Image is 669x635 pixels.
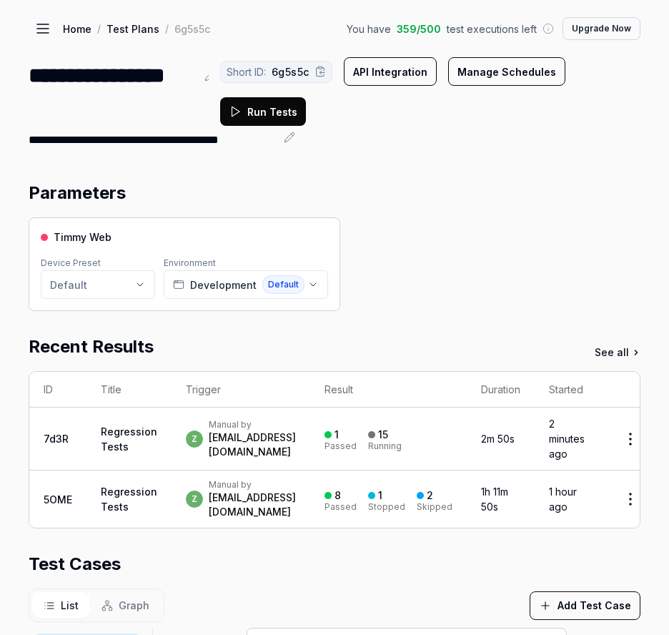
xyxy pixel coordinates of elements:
[164,270,328,299] button: DevelopmentDefault
[447,21,537,36] span: test executions left
[186,430,203,448] span: z
[397,21,441,36] span: 359 / 500
[174,21,210,36] div: 6g5s5c
[417,503,452,511] div: Skipped
[549,418,585,460] time: 2 minutes ago
[481,433,515,445] time: 2m 50s
[563,17,640,40] button: Upgrade Now
[481,486,508,513] time: 1h 11m 50s
[186,491,203,508] span: z
[272,64,309,79] span: 6g5s5c
[347,21,391,36] span: You have
[190,277,257,292] span: Development
[427,489,433,502] div: 2
[324,442,357,451] div: Passed
[209,430,296,459] div: [EMAIL_ADDRESS][DOMAIN_NAME]
[227,64,266,79] span: Short ID:
[549,486,577,513] time: 1 hour ago
[50,277,87,292] div: Default
[119,598,149,613] span: Graph
[101,486,157,513] a: Regression Tests
[90,592,161,619] button: Graph
[63,21,91,36] a: Home
[262,275,304,294] span: Default
[29,180,126,206] h2: Parameters
[378,428,388,441] div: 15
[209,479,296,491] div: Manual by
[467,372,535,408] th: Duration
[164,257,216,268] label: Environment
[61,598,79,613] span: List
[368,503,405,511] div: Stopped
[41,257,101,268] label: Device Preset
[101,425,157,453] a: Regression Tests
[378,489,382,502] div: 1
[165,21,169,36] div: /
[29,334,154,360] h2: Recent Results
[220,97,306,126] button: Run Tests
[44,433,69,445] a: 7d3R
[324,503,357,511] div: Passed
[97,21,101,36] div: /
[530,591,640,620] button: Add Test Case
[44,493,72,506] a: 5OME
[368,442,402,451] div: Running
[41,270,155,299] button: Default
[209,491,296,519] div: [EMAIL_ADDRESS][DOMAIN_NAME]
[54,230,111,245] span: Timmy Web
[334,428,339,441] div: 1
[32,592,90,619] button: List
[535,372,599,408] th: Started
[334,489,341,502] div: 8
[448,57,565,86] button: Manage Schedules
[106,21,159,36] a: Test Plans
[344,57,437,86] button: API Integration
[595,345,640,360] a: See all
[29,551,121,577] h2: Test Cases
[172,372,310,408] th: Trigger
[29,372,86,408] th: ID
[209,419,296,430] div: Manual by
[310,372,467,408] th: Result
[86,372,172,408] th: Title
